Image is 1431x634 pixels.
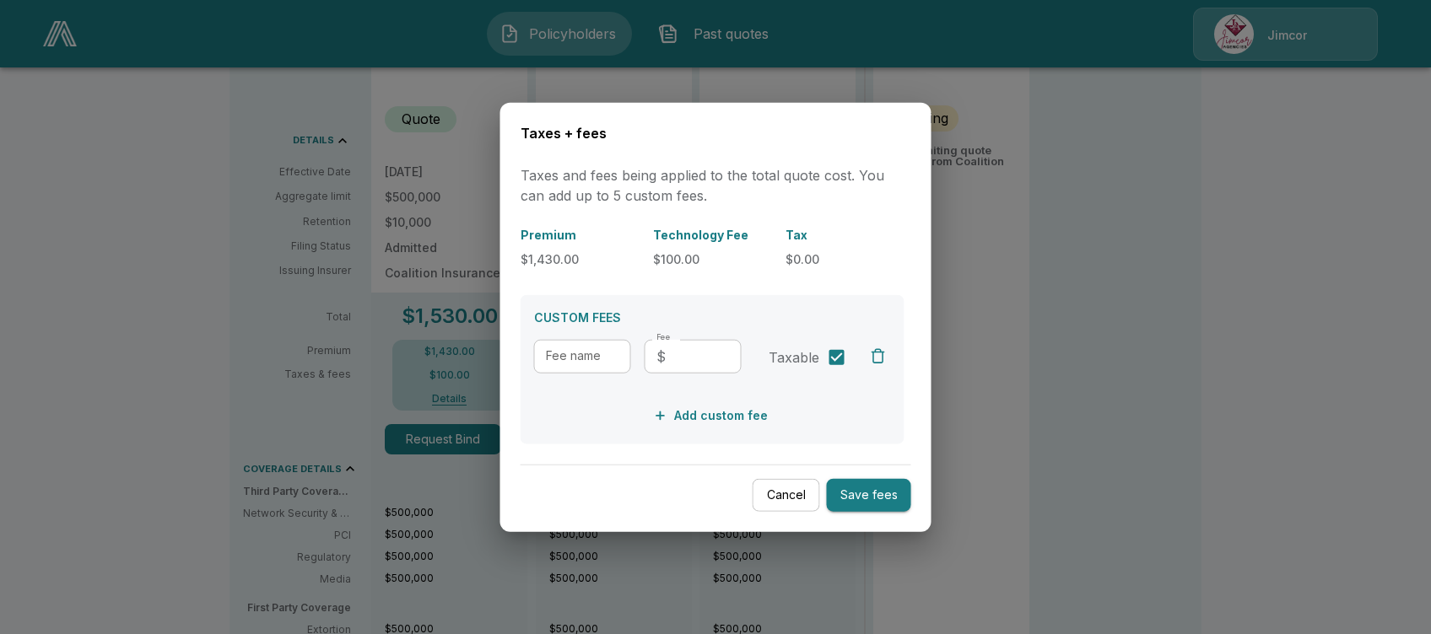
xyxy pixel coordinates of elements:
[651,400,775,431] button: Add custom fee
[753,479,820,512] button: Cancel
[521,250,640,267] p: $1,430.00
[534,308,891,325] p: CUSTOM FEES
[786,250,904,267] p: $0.00
[653,250,772,267] p: $100.00
[656,331,671,342] label: Fee
[521,225,640,243] p: Premium
[521,164,911,205] p: Taxes and fees being applied to the total quote cost. You can add up to 5 custom fees.
[521,123,911,145] h6: Taxes + fees
[653,225,772,243] p: Technology Fee
[656,346,666,366] p: $
[769,347,819,367] span: Taxable
[827,479,911,512] button: Save fees
[786,225,904,243] p: Tax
